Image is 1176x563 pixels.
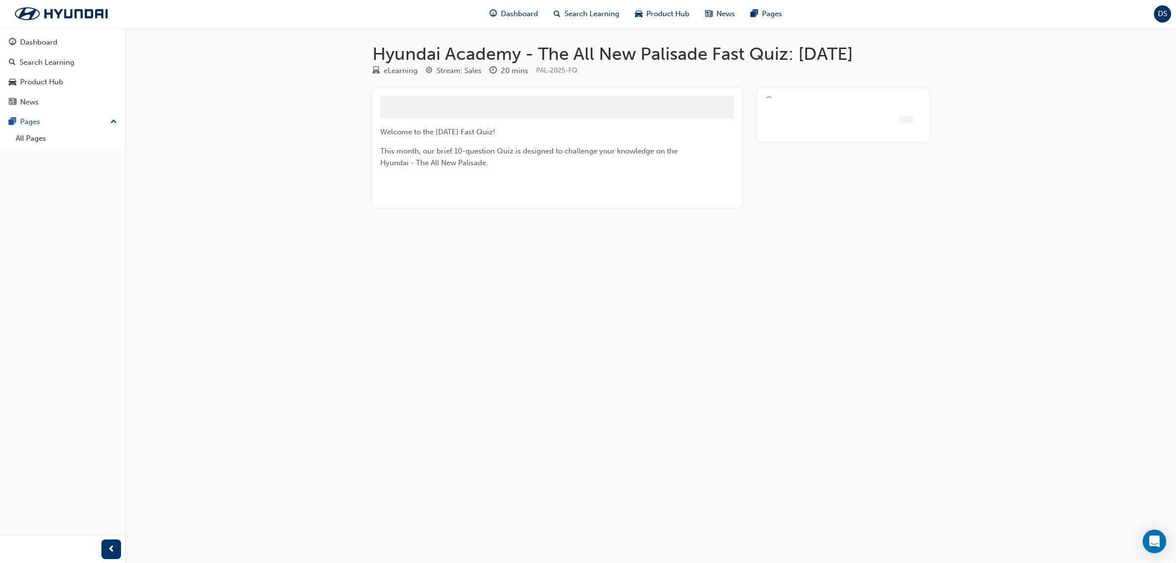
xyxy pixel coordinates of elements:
a: pages-iconPages [743,4,790,24]
div: Duration [490,65,528,77]
a: guage-iconDashboard [482,4,546,24]
button: DashboardSearch LearningProduct HubNews [4,31,121,113]
a: car-iconProduct Hub [627,4,697,24]
span: pages-icon [9,118,16,127]
span: News [716,8,735,20]
button: Pages [4,113,121,131]
div: Product Hub [20,77,63,88]
span: up-icon [110,116,117,128]
span: Search Learning [564,8,619,20]
div: News [20,97,39,108]
span: Welcome to the [DATE] Fast Quiz! [380,128,495,136]
span: car-icon [635,8,642,20]
a: Search Learning [4,53,121,72]
a: Dashboard [4,33,121,51]
span: Dashboard [501,8,538,20]
h1: Hyundai Academy - The All New Palisade Fast Quiz: [DATE] [372,43,929,65]
div: Type [372,65,417,77]
a: news-iconNews [697,4,743,24]
span: car-icon [9,78,16,87]
span: search-icon [9,58,16,67]
span: This month, our brief 10-question Quiz is designed to challenge your knowledge on the Hyundai - T... [380,147,680,167]
div: Search Learning [20,57,74,68]
span: news-icon [9,98,16,107]
span: Pages [762,8,782,20]
span: DS [1158,8,1167,20]
a: Product Hub [4,73,121,91]
div: Pages [20,116,40,128]
div: 20 mins [501,65,528,77]
span: news-icon [705,8,712,20]
a: search-iconSearch Learning [546,4,627,24]
span: guage-icon [490,8,497,20]
span: search-icon [554,8,561,20]
button: DS [1154,5,1171,23]
a: News [4,93,121,111]
img: Trak [5,3,118,24]
span: pages-icon [751,8,758,20]
span: prev-icon [108,543,115,556]
a: All Pages [12,131,121,146]
span: target-icon [425,67,433,76]
div: Stream: Sales [437,65,482,77]
div: Open Intercom Messenger [1143,530,1166,553]
div: Dashboard [20,37,57,48]
span: clock-icon [490,67,497,76]
span: guage-icon [9,38,16,47]
span: learningResourceType_ELEARNING-icon [372,67,380,76]
span: Product Hub [646,8,689,20]
div: Stream [425,65,482,77]
span: Learning resource code [536,66,577,75]
div: eLearning [384,65,417,77]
